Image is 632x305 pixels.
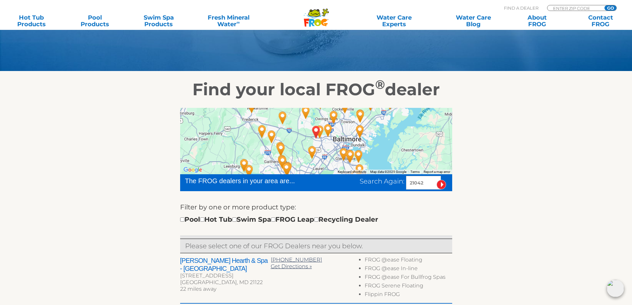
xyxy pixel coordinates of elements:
div: Gene Lilly Pools Spas & Games - 19 miles away. [343,147,358,165]
div: Offenbacher's Home Escapes - Rockville - 21 miles away. [279,160,294,178]
span: 22 miles away [180,286,216,292]
a: Report a map error [424,170,450,174]
div: Hot Tubs of Rockville - 20 miles away. [280,159,296,177]
div: Offenbacher's Home Escapes - Herndon - 35 miles away. [247,173,262,191]
li: FROG @ease In-line [365,265,452,274]
div: Capital Hot Tubs - Clarksburg - 24 miles away. [254,122,270,140]
div: Pools Unlimited Inc - 2 miles away. [312,123,327,141]
div: ELLICOTT, MD 21042 [309,123,324,141]
a: Terms (opens in new tab) [410,170,420,174]
a: [PHONE_NUMBER] [271,257,322,263]
div: Pool Hot Tub Swim Spa FROG Leap Recycling Dealer [180,214,378,225]
li: FROG @ease For Bullfrog Spas [365,274,452,282]
a: Water CareExperts [354,14,434,28]
a: Swim SpaProducts [134,14,183,28]
div: Watercrafters - 17 miles away. [273,139,288,157]
li: Flippin FROG [365,291,452,300]
div: Sweetwater Pool & Spa Center - 5 miles away. [320,121,336,139]
div: Costello's Hearth & Spa - Glen Burnie - 16 miles away. [336,145,351,163]
div: Costello's Hearth & Spa - Pasadena - 22 miles away. [351,147,366,165]
p: Find A Dealer [504,5,538,11]
input: GO [604,5,616,11]
div: Leslie's Poolmart Inc # 108 - 21 miles away. [280,160,295,178]
div: All Seasons Pools & Spas - 9 miles away. [305,143,320,161]
div: [GEOGRAPHIC_DATA], MD 21122 [180,279,271,286]
li: FROG Serene Floating [365,282,452,291]
span: Map data ©2025 Google [370,170,406,174]
div: Leslie's Poolmart, Inc. # 861 - 26 miles away. [352,162,367,180]
p: Please select one of our FROG Dealers near you below. [185,241,447,251]
div: [STREET_ADDRESS] [180,272,271,279]
span: Search Again: [360,177,404,185]
a: Fresh MineralWater∞ [197,14,259,28]
a: AboutFROG [512,14,562,28]
button: Keyboard shortcuts [338,170,366,174]
sup: ® [375,77,385,92]
div: Capital Hot Tubs - Ashburn - 35 miles away. [237,156,252,174]
div: Leslie's Poolmart Inc # 103 - 18 miles away. [342,147,357,165]
div: Waterworks Pools & Spas Inc - 10 miles away. [298,104,314,121]
div: Costello's Hearth & Spa - Rockville - 20 miles away. [274,152,290,170]
h2: Find your local FROG dealer [112,80,520,100]
div: Leslie's Poolmart, Inc. # 219 - 21 miles away. [353,107,368,125]
input: Submit [437,180,446,190]
a: Hot TubProducts [7,14,56,28]
label: Filter by one or more product type: [180,202,296,212]
div: The FROG dealers in your area are... [185,176,319,186]
a: Water CareBlog [449,14,498,28]
img: openIcon [607,280,624,297]
a: PoolProducts [70,14,120,28]
div: Leslie's Poolmart, Inc. # 942 - 10 miles away. [326,108,341,126]
a: Get Directions » [271,263,312,269]
div: Browning Pools & Spas - 20 miles away. [264,128,279,146]
a: ContactFROG [576,14,625,28]
img: Google [182,166,204,174]
div: Cozy Pools Spas & Hearths - 16 miles away. [275,109,290,127]
a: Open this area in Google Maps (opens a new window) [182,166,204,174]
div: Leslie's Poolmart, Inc. # 359 - 19 miles away. [352,122,368,140]
div: Capital Hot Tubs - Rockville - 20 miles away. [275,153,290,171]
h2: [PERSON_NAME] Hearth & Spa - [GEOGRAPHIC_DATA] [180,257,271,272]
div: Premium Spas & Billiards - Sterling - 34 miles away. [242,162,257,180]
input: Zip Code Form [552,5,597,11]
div: Hydro Pool & Spa - 17 miles away. [273,141,289,159]
sup: ∞ [237,20,240,25]
li: FROG @ease Floating [365,257,452,265]
div: Offenbacher's Home Escapes - Annapolis - 26 miles away. [347,168,363,186]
